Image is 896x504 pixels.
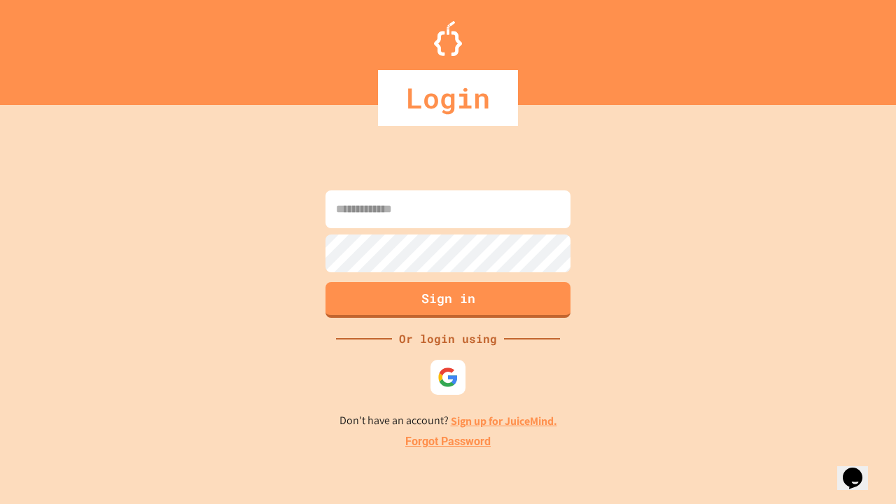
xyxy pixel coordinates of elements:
[434,21,462,56] img: Logo.svg
[405,433,491,450] a: Forgot Password
[837,448,882,490] iframe: chat widget
[339,412,557,430] p: Don't have an account?
[392,330,504,347] div: Or login using
[437,367,458,388] img: google-icon.svg
[325,282,570,318] button: Sign in
[378,70,518,126] div: Login
[451,414,557,428] a: Sign up for JuiceMind.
